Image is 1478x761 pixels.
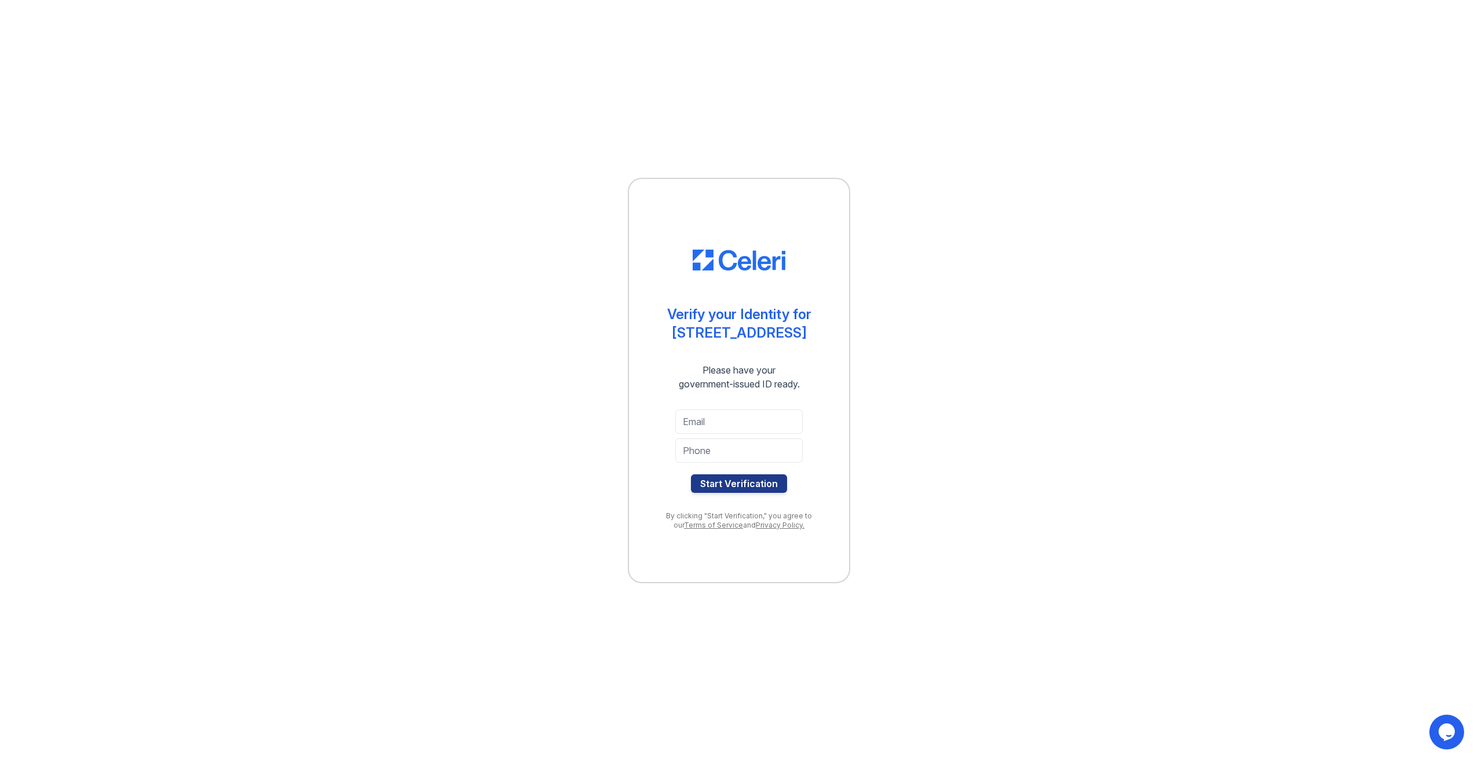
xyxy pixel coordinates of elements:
iframe: chat widget [1429,715,1466,749]
input: Email [675,409,803,434]
img: CE_Logo_Blue-a8612792a0a2168367f1c8372b55b34899dd931a85d93a1a3d3e32e68fde9ad4.png [693,250,785,270]
a: Privacy Policy. [756,521,804,529]
div: By clicking "Start Verification," you agree to our and [652,511,826,530]
a: Terms of Service [684,521,743,529]
div: Please have your government-issued ID ready. [658,363,821,391]
input: Phone [675,438,803,463]
button: Start Verification [691,474,787,493]
div: Verify your Identity for [STREET_ADDRESS] [667,305,811,342]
